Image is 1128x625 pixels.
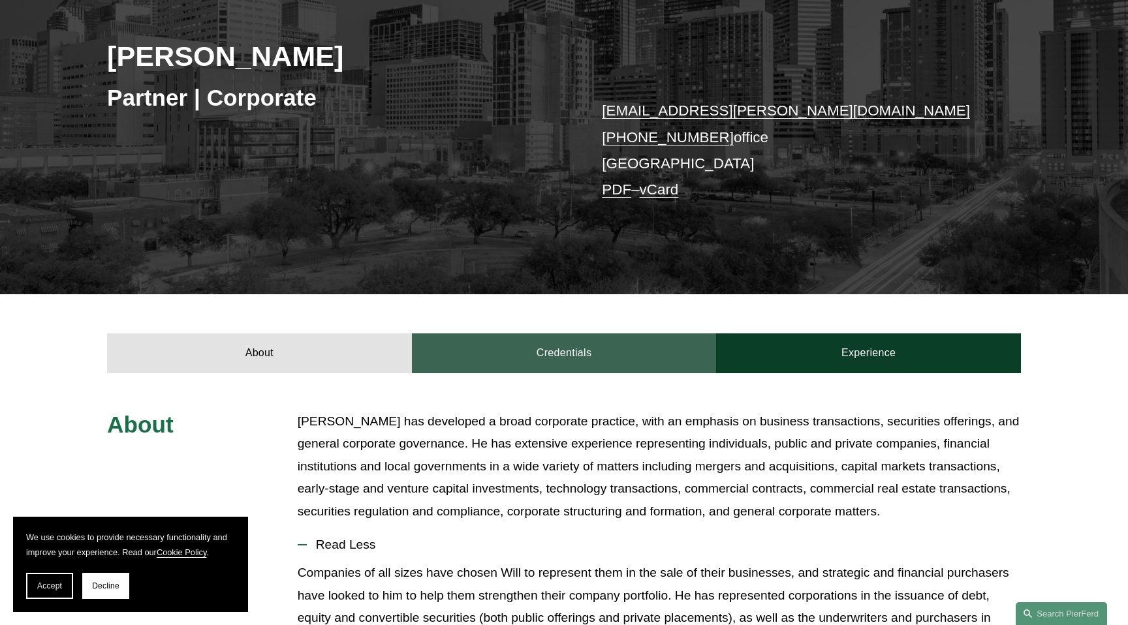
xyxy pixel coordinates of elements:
h2: [PERSON_NAME] [107,39,564,73]
a: Credentials [412,333,717,373]
a: Cookie Policy [157,547,207,557]
p: [PERSON_NAME] has developed a broad corporate practice, with an emphasis on business transactions... [298,410,1021,523]
p: We use cookies to provide necessary functionality and improve your experience. Read our . [26,530,235,560]
button: Read Less [298,528,1021,562]
section: Cookie banner [13,517,248,612]
a: [EMAIL_ADDRESS][PERSON_NAME][DOMAIN_NAME] [602,102,970,119]
a: Search this site [1016,602,1107,625]
a: vCard [640,181,679,198]
button: Accept [26,573,73,599]
a: [PHONE_NUMBER] [602,129,734,145]
span: About [107,412,174,437]
p: office [GEOGRAPHIC_DATA] – [602,98,982,203]
h3: Partner | Corporate [107,84,564,112]
a: Experience [716,333,1021,373]
a: PDF [602,181,631,198]
button: Decline [82,573,129,599]
a: About [107,333,412,373]
span: Read Less [307,538,1021,552]
span: Decline [92,581,119,590]
span: Accept [37,581,62,590]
